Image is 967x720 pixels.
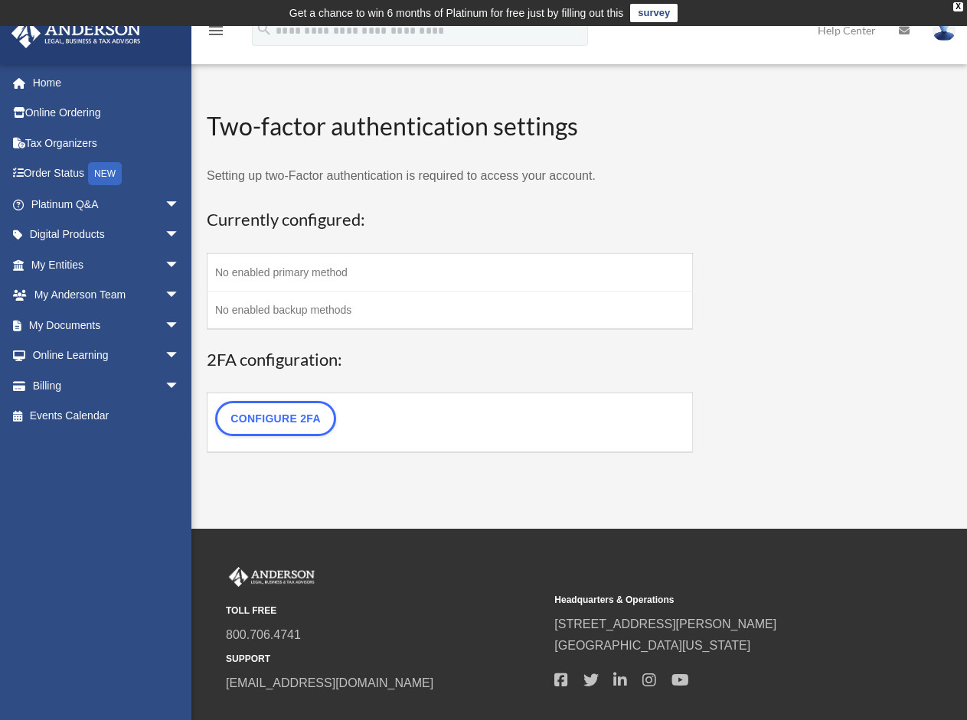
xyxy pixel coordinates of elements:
[11,158,203,190] a: Order StatusNEW
[7,18,145,48] img: Anderson Advisors Platinum Portal
[11,310,203,340] a: My Documentsarrow_drop_down
[165,220,195,251] span: arrow_drop_down
[207,21,225,40] i: menu
[11,128,203,158] a: Tax Organizers
[165,340,195,372] span: arrow_drop_down
[165,310,195,341] span: arrow_drop_down
[11,280,203,311] a: My Anderson Teamarrow_drop_down
[165,189,195,220] span: arrow_drop_down
[289,4,624,22] div: Get a chance to win 6 months of Platinum for free just by filling out this
[554,639,750,652] a: [GEOGRAPHIC_DATA][US_STATE]
[226,651,544,667] small: SUPPORT
[11,189,203,220] a: Platinum Q&Aarrow_drop_down
[207,27,225,40] a: menu
[11,249,203,280] a: My Entitiesarrow_drop_down
[215,401,336,436] a: Configure 2FA
[11,98,203,129] a: Online Ordering
[226,603,544,619] small: TOLL FREE
[630,4,678,22] a: survey
[207,109,693,144] h2: Two-factor authentication settings
[165,249,195,281] span: arrow_drop_down
[226,567,318,587] img: Anderson Advisors Platinum Portal
[165,280,195,311] span: arrow_drop_down
[11,340,203,371] a: Online Learningarrow_drop_down
[11,67,203,98] a: Home
[11,370,203,401] a: Billingarrow_drop_down
[207,348,693,372] h3: 2FA configuration:
[207,253,693,291] td: No enabled primary method
[11,401,203,432] a: Events Calendar
[11,220,203,250] a: Digital Productsarrow_drop_down
[226,676,433,689] a: [EMAIL_ADDRESS][DOMAIN_NAME]
[953,2,963,11] div: close
[207,165,693,187] p: Setting up two-Factor authentication is required to access your account.
[933,19,956,41] img: User Pic
[207,208,693,232] h3: Currently configured:
[256,21,273,37] i: search
[226,628,301,641] a: 800.706.4741
[554,617,776,630] a: [STREET_ADDRESS][PERSON_NAME]
[88,162,122,185] div: NEW
[165,370,195,402] span: arrow_drop_down
[554,592,872,608] small: Headquarters & Operations
[207,291,693,329] td: No enabled backup methods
